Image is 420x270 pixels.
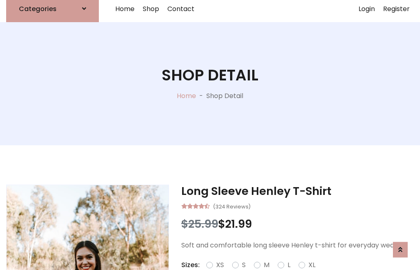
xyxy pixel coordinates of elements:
[288,260,290,270] label: L
[181,240,414,250] p: Soft and comfortable long sleeve Henley t-shirt for everyday wear.
[181,217,414,231] h3: $
[181,260,200,270] p: Sizes:
[181,185,414,198] h3: Long Sleeve Henley T-Shirt
[206,91,243,101] p: Shop Detail
[162,66,258,85] h1: Shop Detail
[264,260,269,270] label: M
[308,260,315,270] label: XL
[216,260,224,270] label: XS
[225,216,252,231] span: 21.99
[213,201,251,211] small: (324 Reviews)
[181,216,218,231] span: $25.99
[177,91,196,101] a: Home
[19,5,57,13] h6: Categories
[242,260,246,270] label: S
[196,91,206,101] p: -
